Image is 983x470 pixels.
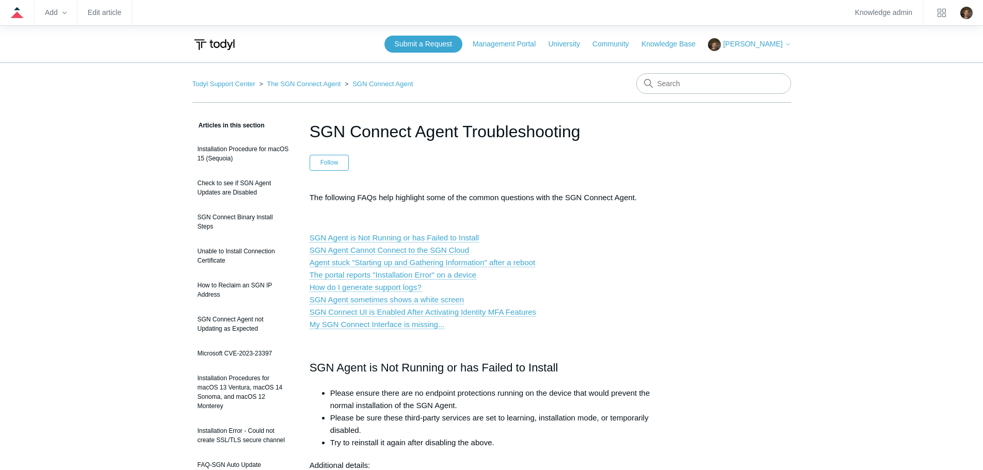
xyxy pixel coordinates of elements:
a: SGN Agent is Not Running or has Failed to Install [310,233,479,242]
img: user avatar [960,7,973,19]
a: SGN Agent sometimes shows a white screen [310,295,464,304]
li: Try to reinstall it again after disabling the above. [330,436,674,449]
a: Knowledge Base [641,39,706,50]
a: University [548,39,590,50]
h1: SGN Connect Agent Troubleshooting [310,119,674,144]
button: Follow Article [310,155,349,170]
a: SGN Connect UI is Enabled After Activating Identity MFA Features [310,307,536,317]
a: The SGN Connect Agent [267,80,341,88]
li: Todyl Support Center [192,80,257,88]
p: The following FAQs help highlight some of the common questions with the SGN Connect Agent. [310,191,674,204]
li: Please be sure these third-party services are set to learning, installation mode, or temporarily ... [330,412,674,436]
a: SGN Connect Agent not Updating as Expected [192,310,294,338]
a: Microsoft CVE-2023-23397 [192,344,294,363]
input: Search [636,73,791,94]
span: [PERSON_NAME] [723,40,782,48]
li: SGN Connect Agent [343,80,413,88]
a: My SGN Connect Interface is missing... [310,320,445,329]
img: Todyl Support Center Help Center home page [192,35,236,54]
li: The SGN Connect Agent [257,80,343,88]
a: Knowledge admin [855,10,912,15]
zd-hc-trigger: Add [45,10,67,15]
a: Submit a Request [384,36,462,53]
a: Installation Error - Could not create SSL/TLS secure channel [192,421,294,450]
a: Management Portal [473,39,546,50]
a: How do I generate support logs? [310,283,422,292]
button: [PERSON_NAME] [708,38,791,51]
li: Please ensure there are no endpoint protections running on the device that would prevent the norm... [330,387,674,412]
a: How to Reclaim an SGN IP Address [192,275,294,304]
a: Check to see if SGN Agent Updates are Disabled [192,173,294,202]
span: Articles in this section [192,122,265,129]
a: Installation Procedures for macOS 13 Ventura, macOS 14 Sonoma, and macOS 12 Monterey [192,368,294,416]
a: Edit article [88,10,121,15]
a: Agent stuck "Starting up and Gathering Information" after a reboot [310,258,536,267]
a: Unable to Install Connection Certificate [192,241,294,270]
a: SGN Agent Cannot Connect to the SGN Cloud [310,246,469,255]
a: SGN Connect Binary Install Steps [192,207,294,236]
a: Community [592,39,639,50]
a: Installation Procedure for macOS 15 (Sequoia) [192,139,294,168]
a: SGN Connect Agent [352,80,413,88]
zd-hc-trigger: Click your profile icon to open the profile menu [960,7,973,19]
a: Todyl Support Center [192,80,255,88]
h2: SGN Agent is Not Running or has Failed to Install [310,359,674,377]
a: The portal reports "Installation Error" on a device [310,270,476,280]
